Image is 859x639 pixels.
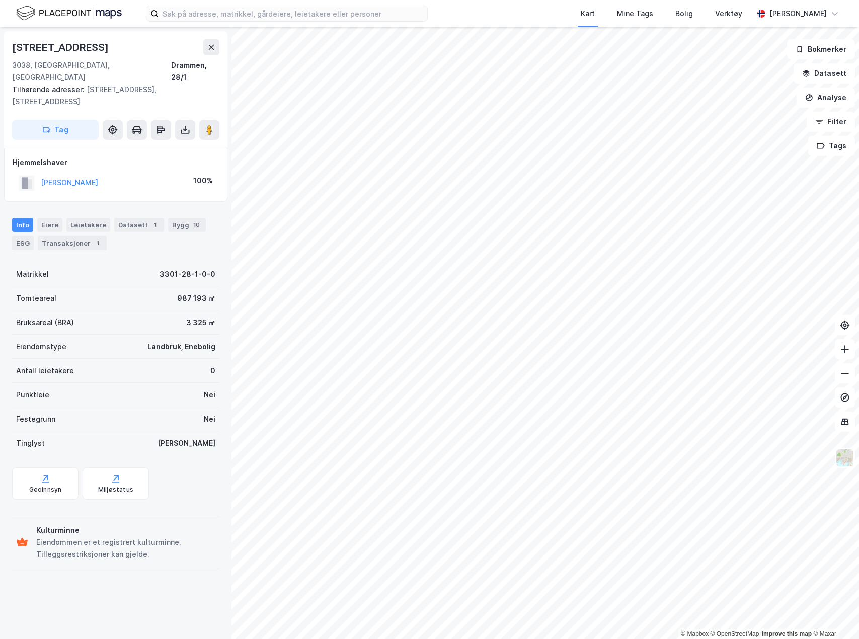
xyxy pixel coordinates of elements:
[38,236,107,250] div: Transaksjoner
[160,268,215,280] div: 3301-28-1-0-0
[158,437,215,449] div: [PERSON_NAME]
[150,220,160,230] div: 1
[204,413,215,425] div: Nei
[762,630,812,637] a: Improve this map
[204,389,215,401] div: Nei
[191,220,202,230] div: 10
[147,341,215,353] div: Landbruk, Enebolig
[186,316,215,329] div: 3 325 ㎡
[16,389,49,401] div: Punktleie
[794,63,855,84] button: Datasett
[12,39,111,55] div: [STREET_ADDRESS]
[808,136,855,156] button: Tags
[835,448,854,467] img: Z
[210,365,215,377] div: 0
[16,268,49,280] div: Matrikkel
[177,292,215,304] div: 987 193 ㎡
[16,413,55,425] div: Festegrunn
[797,88,855,108] button: Analyse
[12,85,87,94] span: Tilhørende adresser:
[807,112,855,132] button: Filter
[675,8,693,20] div: Bolig
[159,6,427,21] input: Søk på adresse, matrikkel, gårdeiere, leietakere eller personer
[171,59,219,84] div: Drammen, 28/1
[715,8,742,20] div: Verktøy
[769,8,827,20] div: [PERSON_NAME]
[29,486,62,494] div: Geoinnsyn
[93,238,103,248] div: 1
[617,8,653,20] div: Mine Tags
[711,630,759,637] a: OpenStreetMap
[16,365,74,377] div: Antall leietakere
[12,84,211,108] div: [STREET_ADDRESS], [STREET_ADDRESS]
[809,591,859,639] iframe: Chat Widget
[16,341,66,353] div: Eiendomstype
[168,218,206,232] div: Bygg
[12,59,171,84] div: 3038, [GEOGRAPHIC_DATA], [GEOGRAPHIC_DATA]
[37,218,62,232] div: Eiere
[12,236,34,250] div: ESG
[16,316,74,329] div: Bruksareal (BRA)
[16,5,122,22] img: logo.f888ab2527a4732fd821a326f86c7f29.svg
[193,175,213,187] div: 100%
[36,536,215,561] div: Eiendommen er et registrert kulturminne. Tilleggsrestriksjoner kan gjelde.
[12,218,33,232] div: Info
[681,630,709,637] a: Mapbox
[98,486,133,494] div: Miljøstatus
[16,437,45,449] div: Tinglyst
[114,218,164,232] div: Datasett
[12,120,99,140] button: Tag
[581,8,595,20] div: Kart
[787,39,855,59] button: Bokmerker
[16,292,56,304] div: Tomteareal
[36,524,215,536] div: Kulturminne
[66,218,110,232] div: Leietakere
[13,156,219,169] div: Hjemmelshaver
